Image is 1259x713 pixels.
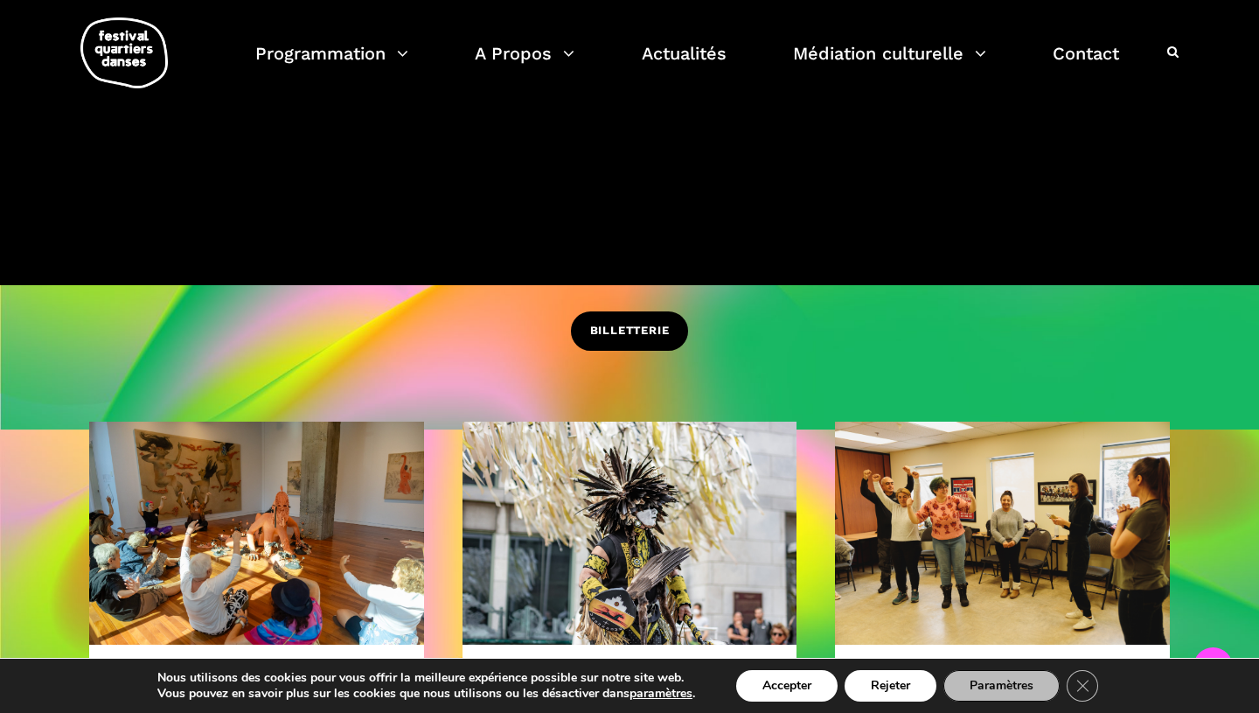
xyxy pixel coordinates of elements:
a: BILLETTERIE [571,311,689,351]
button: Paramètres [943,670,1060,702]
span: BILLETTERIE [590,322,670,340]
a: A Propos [475,38,574,90]
p: Nous utilisons des cookies pour vous offrir la meilleure expérience possible sur notre site web. [157,670,695,686]
button: Close GDPR Cookie Banner [1067,670,1098,702]
a: Médiation culturelle [793,38,986,90]
a: Actualités [642,38,727,90]
img: CARI, 8 mars 2023-209 [835,422,1170,645]
button: paramètres [629,686,692,702]
a: Programmation [255,38,408,90]
button: Rejeter [845,670,936,702]
button: Accepter [736,670,838,702]
img: logo-fqd-med [80,17,168,88]
p: Vous pouvez en savoir plus sur les cookies que nous utilisons ou les désactiver dans . [157,686,695,702]
a: Contact [1053,38,1119,90]
img: 20240905-9595 [89,422,424,645]
img: R Barbara Diabo 11 crédit Romain Lorraine (30) [463,422,797,645]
